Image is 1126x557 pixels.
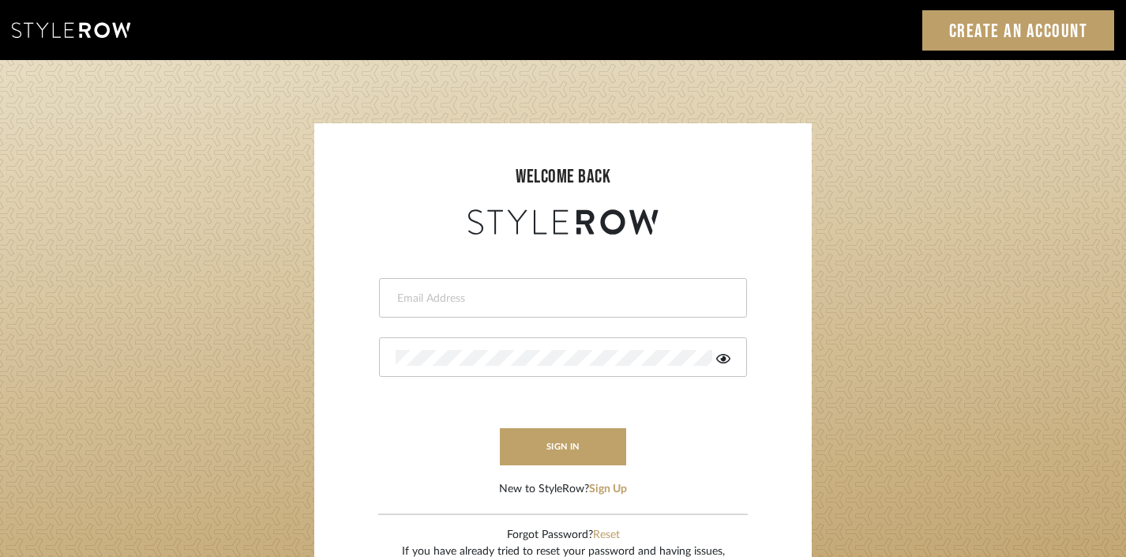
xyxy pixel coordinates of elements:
[593,527,620,544] button: Reset
[396,291,726,307] input: Email Address
[922,10,1115,51] a: Create an Account
[330,163,796,191] div: welcome back
[500,428,626,465] button: sign in
[589,481,627,498] button: Sign Up
[499,481,627,498] div: New to StyleRow?
[402,527,725,544] div: Forgot Password?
